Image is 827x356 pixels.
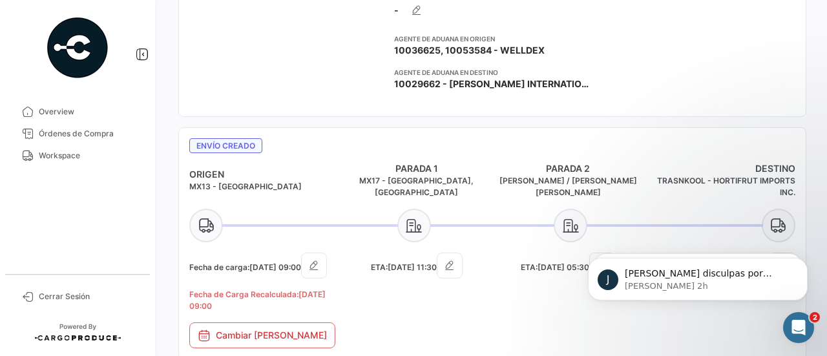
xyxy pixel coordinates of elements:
span: - [394,4,399,17]
app-card-info-title: Agente de Aduana en Origen [394,34,591,44]
span: Overview [39,106,140,118]
h4: PARADA 1 [341,162,493,175]
span: 10029662 - [PERSON_NAME] INTERNATIONAL [394,78,591,90]
a: Overview [10,101,145,123]
span: [DATE] 05:30 [538,262,589,272]
h5: ETA: [341,253,493,278]
a: Workspace [10,145,145,167]
h5: MX17 - [GEOGRAPHIC_DATA], [GEOGRAPHIC_DATA] [341,175,493,198]
span: Envío creado [189,138,262,153]
iframe: Intercom notifications mensaje [569,231,827,321]
span: Cerrar Sesión [39,291,140,302]
h5: MX13 - [GEOGRAPHIC_DATA] [189,181,341,193]
h5: [PERSON_NAME] / [PERSON_NAME] [PERSON_NAME] [492,175,644,198]
h5: Fecha de carga: [189,253,341,278]
button: Cambiar [PERSON_NAME] [189,322,335,348]
app-card-info-title: Agente de Aduana en Destino [394,67,591,78]
h4: PARADA 2 [492,162,644,175]
iframe: Intercom live chat [783,312,814,343]
h5: ETA: [492,253,644,278]
h4: DESTINO [644,162,796,175]
h5: Fecha de Carga Recalculada: [189,289,341,312]
span: Órdenes de Compra [39,128,140,140]
a: Órdenes de Compra [10,123,145,145]
span: 10036625, 10053584 - WELLDEX [394,44,545,57]
span: [DATE] 11:30 [388,262,437,272]
span: [DATE] 09:00 [249,262,301,272]
h5: TRASNKOOL - HORTIFRUT IMPORTS INC. [644,175,796,198]
span: Workspace [39,150,140,162]
h4: ORIGEN [189,168,341,181]
img: powered-by.png [45,16,110,80]
span: 2 [810,312,820,322]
